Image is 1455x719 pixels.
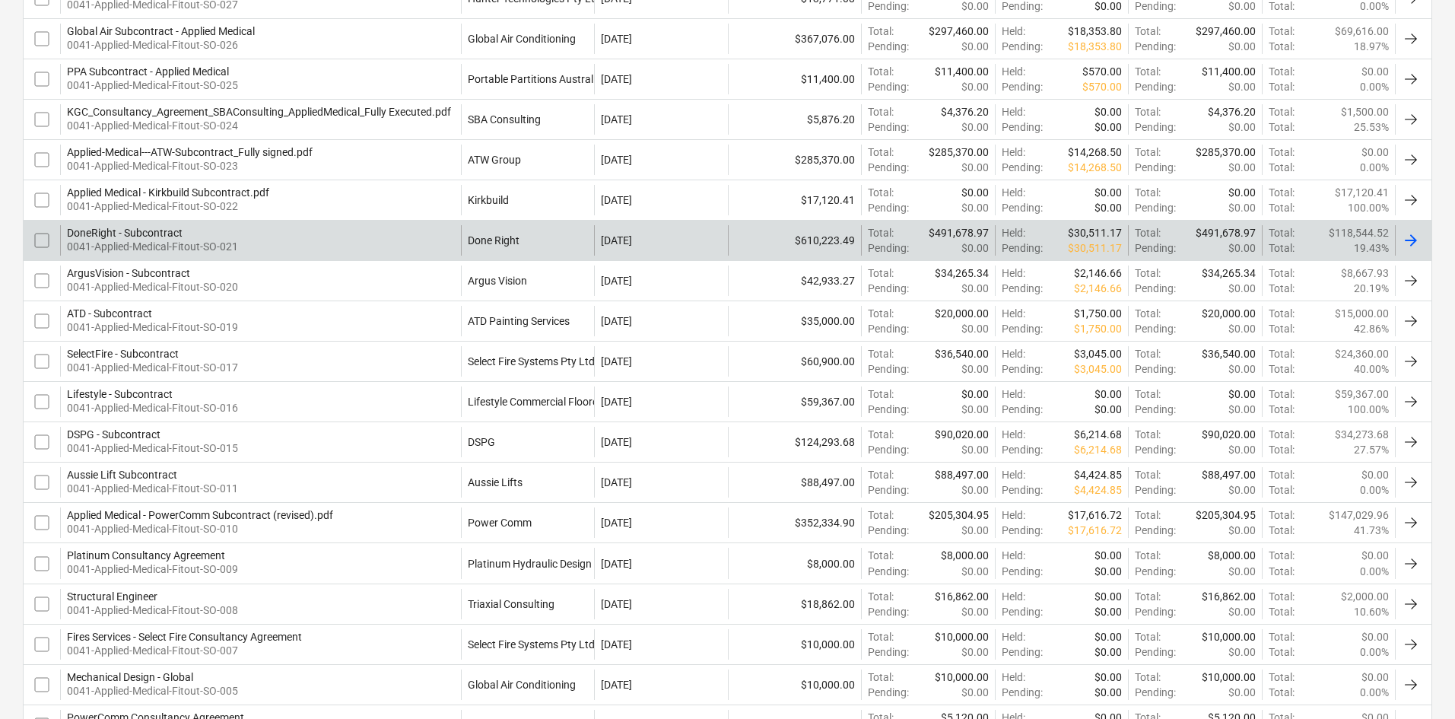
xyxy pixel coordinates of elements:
[1068,240,1122,256] p: $30,511.17
[601,73,632,85] div: [DATE]
[868,240,909,256] p: Pending :
[1135,427,1161,442] p: Total :
[601,113,632,126] div: [DATE]
[728,266,862,296] div: $42,933.27
[1269,266,1295,281] p: Total :
[1135,442,1176,457] p: Pending :
[961,361,989,377] p: $0.00
[1335,306,1389,321] p: $15,000.00
[1002,467,1025,482] p: Held :
[1135,321,1176,336] p: Pending :
[728,507,862,538] div: $352,334.90
[1002,387,1025,402] p: Held :
[1228,402,1256,417] p: $0.00
[1269,467,1295,482] p: Total :
[961,240,989,256] p: $0.00
[1354,361,1389,377] p: 40.00%
[67,78,238,93] p: 0041-Applied-Medical-Fitout-SO-025
[1135,145,1161,160] p: Total :
[868,200,909,215] p: Pending :
[935,64,989,79] p: $11,400.00
[1202,346,1256,361] p: $36,540.00
[468,315,570,327] div: ATD Painting Services
[728,629,862,660] div: $10,000.00
[868,225,894,240] p: Total :
[1269,119,1295,135] p: Total :
[468,234,519,247] div: Done Right
[1360,160,1389,175] p: 0.00%
[601,275,632,287] div: [DATE]
[1228,79,1256,94] p: $0.00
[1002,185,1025,200] p: Held :
[67,227,238,239] div: DoneRight - Subcontract
[468,558,622,570] div: Platinum Hydraulic Design Pty Lt
[1269,402,1295,417] p: Total :
[1269,507,1295,523] p: Total :
[868,402,909,417] p: Pending :
[468,33,576,45] div: Global Air Conditioning
[1135,482,1176,498] p: Pending :
[468,194,509,206] div: Kirkbuild
[1002,321,1043,336] p: Pending :
[1196,225,1256,240] p: $491,678.97
[1135,64,1161,79] p: Total :
[1361,548,1389,563] p: $0.00
[468,73,638,85] div: Portable Partitions Australia Pty Ltd
[67,388,238,400] div: Lifestyle - Subcontract
[868,387,894,402] p: Total :
[67,267,238,279] div: ArgusVision - Subcontract
[1335,24,1389,39] p: $69,616.00
[961,387,989,402] p: $0.00
[1335,427,1389,442] p: $34,273.68
[1002,442,1043,457] p: Pending :
[1361,467,1389,482] p: $0.00
[868,548,894,563] p: Total :
[1208,548,1256,563] p: $8,000.00
[1269,200,1295,215] p: Total :
[67,118,451,133] p: 0041-Applied-Medical-Fitout-SO-024
[1135,119,1176,135] p: Pending :
[1196,507,1256,523] p: $205,304.95
[1228,321,1256,336] p: $0.00
[1082,79,1122,94] p: $570.00
[1269,145,1295,160] p: Total :
[1354,240,1389,256] p: 19.43%
[961,442,989,457] p: $0.00
[468,275,527,287] div: Argus Vision
[1002,306,1025,321] p: Held :
[1002,482,1043,498] p: Pending :
[1135,523,1176,538] p: Pending :
[1002,24,1025,39] p: Held :
[728,306,862,336] div: $35,000.00
[1135,24,1161,39] p: Total :
[601,517,632,529] div: [DATE]
[67,360,238,375] p: 0041-Applied-Medical-Fitout-SO-017
[1269,24,1295,39] p: Total :
[1202,64,1256,79] p: $11,400.00
[601,33,632,45] div: [DATE]
[728,145,862,175] div: $285,370.00
[67,239,238,254] p: 0041-Applied-Medical-Fitout-SO-021
[67,25,255,37] div: Global Air Subcontract - Applied Medical
[1074,306,1122,321] p: $1,750.00
[1228,387,1256,402] p: $0.00
[1135,185,1161,200] p: Total :
[468,436,495,448] div: DSPG
[961,39,989,54] p: $0.00
[868,64,894,79] p: Total :
[1094,200,1122,215] p: $0.00
[1335,185,1389,200] p: $17,120.41
[1228,200,1256,215] p: $0.00
[1135,346,1161,361] p: Total :
[1196,24,1256,39] p: $297,460.00
[67,441,238,456] p: 0041-Applied-Medical-Fitout-SO-015
[868,467,894,482] p: Total :
[1135,104,1161,119] p: Total :
[868,24,894,39] p: Total :
[1074,321,1122,336] p: $1,750.00
[601,355,632,367] div: [DATE]
[1228,119,1256,135] p: $0.00
[468,355,595,367] div: Select Fire Systems Pty Ltd
[67,549,238,562] div: Platinum Consultancy Agreement
[1269,79,1295,94] p: Total :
